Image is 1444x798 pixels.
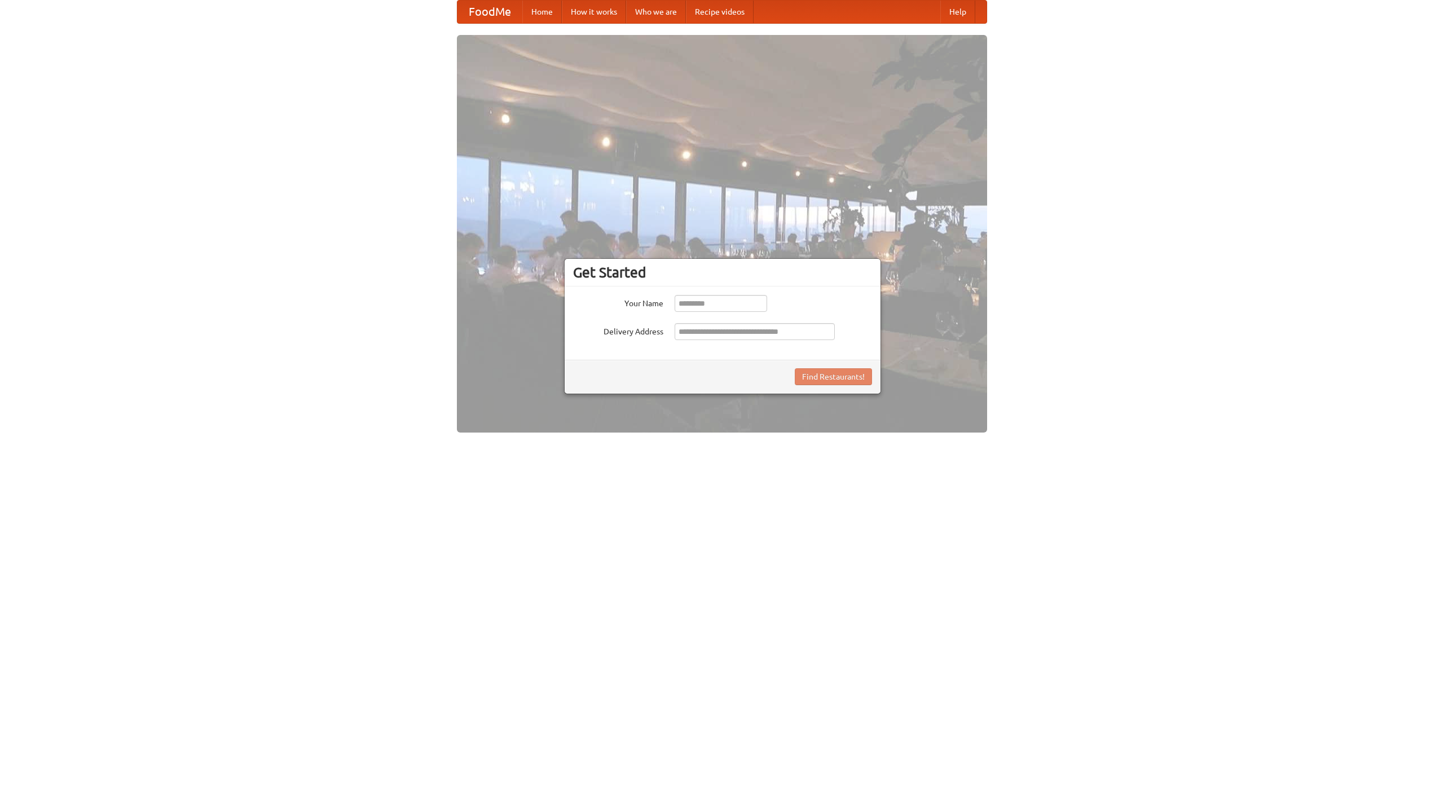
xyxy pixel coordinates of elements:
a: FoodMe [457,1,522,23]
a: Who we are [626,1,686,23]
a: Recipe videos [686,1,754,23]
a: Help [940,1,975,23]
a: How it works [562,1,626,23]
label: Your Name [573,295,663,309]
h3: Get Started [573,264,872,281]
a: Home [522,1,562,23]
button: Find Restaurants! [795,368,872,385]
label: Delivery Address [573,323,663,337]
